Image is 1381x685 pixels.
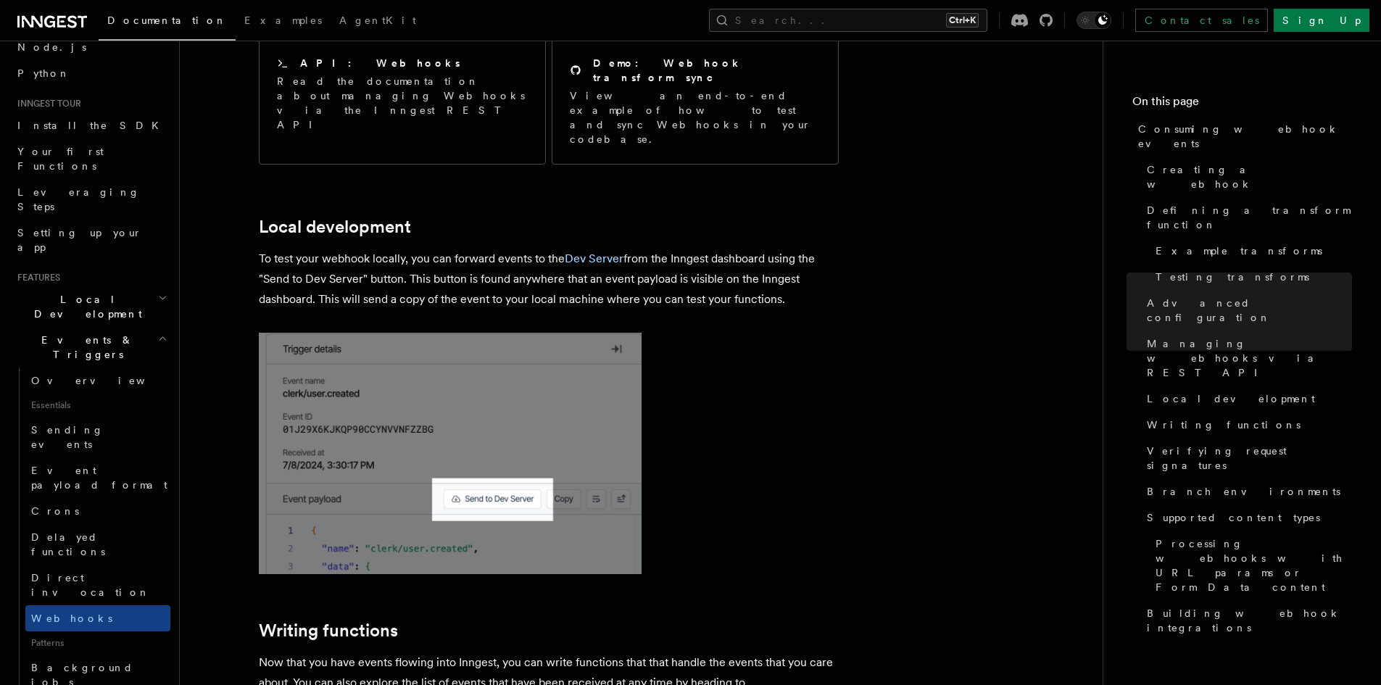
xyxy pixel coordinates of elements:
[12,333,158,362] span: Events & Triggers
[1147,391,1315,406] span: Local development
[339,14,416,26] span: AgentKit
[1132,93,1352,116] h4: On this page
[1141,157,1352,197] a: Creating a webhook
[1141,478,1352,505] a: Branch environments
[31,375,181,386] span: Overview
[31,424,104,450] span: Sending events
[1132,116,1352,157] a: Consuming webhook events
[1147,203,1352,232] span: Defining a transform function
[1150,531,1352,600] a: Processing webhooks with URL params or Form Data content
[25,394,170,417] span: Essentials
[17,186,140,212] span: Leveraging Steps
[12,98,81,109] span: Inngest tour
[259,249,839,310] p: To test your webhook locally, you can forward events to the from the Inngest dashboard using the ...
[1141,197,1352,238] a: Defining a transform function
[31,613,112,624] span: Webhooks
[259,217,411,237] a: Local development
[12,34,170,60] a: Node.js
[1147,484,1340,499] span: Branch environments
[1150,264,1352,290] a: Testing transforms
[12,179,170,220] a: Leveraging Steps
[593,56,821,85] h2: Demo: Webhook transform sync
[709,9,987,32] button: Search...Ctrl+K
[244,14,322,26] span: Examples
[31,531,105,557] span: Delayed functions
[12,292,158,321] span: Local Development
[1147,510,1320,525] span: Supported content types
[17,67,70,79] span: Python
[12,60,170,86] a: Python
[552,38,839,165] a: Demo: Webhook transform syncView an end-to-end example of how to test and sync Webhooks in your c...
[300,56,460,70] h2: API: Webhooks
[946,13,979,28] kbd: Ctrl+K
[565,252,623,265] a: Dev Server
[1141,386,1352,412] a: Local development
[1150,238,1352,264] a: Example transforms
[31,572,150,598] span: Direct invocation
[331,4,425,39] a: AgentKit
[12,286,170,327] button: Local Development
[25,524,170,565] a: Delayed functions
[259,38,546,165] a: API: WebhooksRead the documentation about managing Webhooks via the Inngest REST API
[1135,9,1268,32] a: Contact sales
[1141,290,1352,331] a: Advanced configuration
[107,14,227,26] span: Documentation
[12,138,170,179] a: Your first Functions
[1156,244,1322,258] span: Example transforms
[1141,331,1352,386] a: Managing webhooks via REST API
[12,112,170,138] a: Install the SDK
[17,146,104,172] span: Your first Functions
[236,4,331,39] a: Examples
[25,457,170,498] a: Event payload format
[12,272,60,283] span: Features
[1274,9,1369,32] a: Sign Up
[25,498,170,524] a: Crons
[259,620,398,641] a: Writing functions
[1147,296,1352,325] span: Advanced configuration
[1138,122,1352,151] span: Consuming webhook events
[1147,418,1301,432] span: Writing functions
[25,605,170,631] a: Webhooks
[1141,505,1352,531] a: Supported content types
[99,4,236,41] a: Documentation
[1077,12,1111,29] button: Toggle dark mode
[17,41,86,53] span: Node.js
[25,417,170,457] a: Sending events
[31,465,167,491] span: Event payload format
[1141,412,1352,438] a: Writing functions
[1156,536,1352,594] span: Processing webhooks with URL params or Form Data content
[25,631,170,655] span: Patterns
[1147,162,1352,191] span: Creating a webhook
[1147,606,1352,635] span: Building webhook integrations
[12,327,170,368] button: Events & Triggers
[12,220,170,260] a: Setting up your app
[17,227,142,253] span: Setting up your app
[25,565,170,605] a: Direct invocation
[1156,270,1309,284] span: Testing transforms
[25,368,170,394] a: Overview
[259,333,642,574] img: Send to dev server button in the Inngest cloud dashboard
[1147,336,1352,380] span: Managing webhooks via REST API
[570,88,821,146] p: View an end-to-end example of how to test and sync Webhooks in your codebase.
[17,120,167,131] span: Install the SDK
[1141,438,1352,478] a: Verifying request signatures
[1141,600,1352,641] a: Building webhook integrations
[1147,444,1352,473] span: Verifying request signatures
[277,74,528,132] p: Read the documentation about managing Webhooks via the Inngest REST API
[31,505,79,517] span: Crons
